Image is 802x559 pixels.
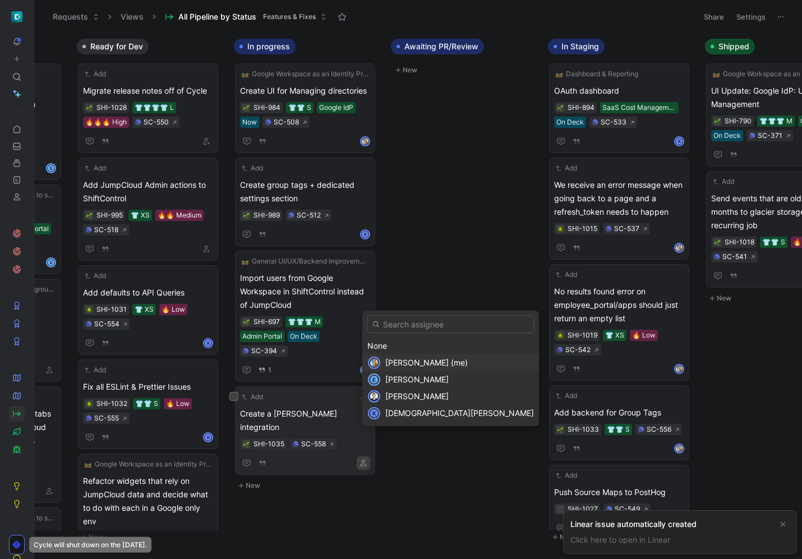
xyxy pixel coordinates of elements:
div: Linear issue automatically created [570,518,772,531]
div: Cycle will shut down on the [DATE]. [29,537,151,553]
div: None [367,339,534,353]
a: Click here to open in Linear [570,535,670,544]
div: E [369,375,379,385]
span: [PERSON_NAME] [385,375,449,384]
img: avatar [369,358,379,368]
span: [PERSON_NAME] [385,391,449,401]
input: Search assignee [367,315,534,333]
span: [DEMOGRAPHIC_DATA][PERSON_NAME] [385,408,534,418]
img: avatar [369,391,379,401]
span: [PERSON_NAME] (me) [385,358,468,367]
div: K [369,408,379,418]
